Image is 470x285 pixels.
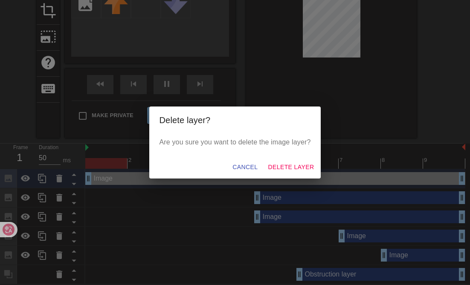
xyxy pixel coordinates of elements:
[229,159,261,175] button: Cancel
[268,162,314,173] span: Delete Layer
[160,137,311,147] p: Are you sure you want to delete the image layer?
[232,162,258,173] span: Cancel
[160,113,311,127] h2: Delete layer?
[264,159,317,175] button: Delete Layer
